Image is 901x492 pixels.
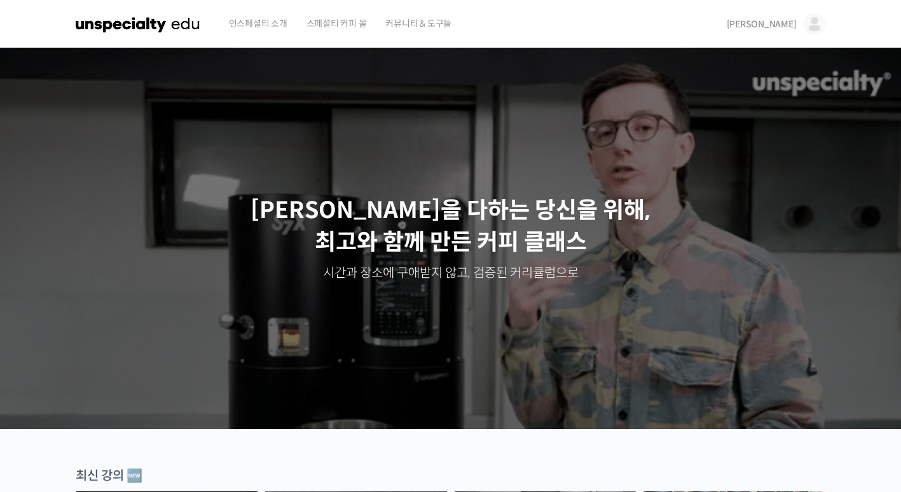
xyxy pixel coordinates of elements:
[13,264,889,282] p: 시간과 장소에 구애받지 않고, 검증된 커리큘럼으로
[164,386,244,418] a: 설정
[13,195,889,259] p: [PERSON_NAME]을 다하는 당신을 위해, 최고와 함께 만든 커피 클래스
[116,406,132,416] span: 대화
[196,406,212,416] span: 설정
[4,386,84,418] a: 홈
[76,467,826,484] div: 최신 강의 🆕
[727,18,797,30] span: [PERSON_NAME]
[40,406,48,416] span: 홈
[84,386,164,418] a: 대화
